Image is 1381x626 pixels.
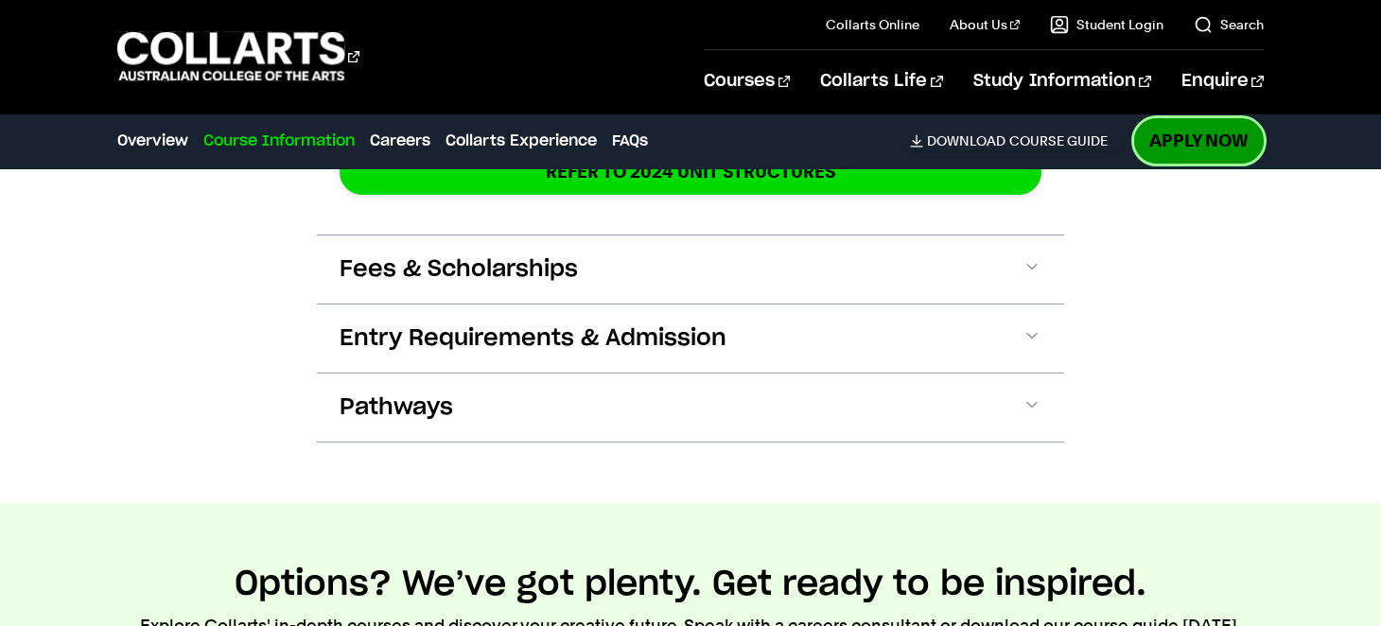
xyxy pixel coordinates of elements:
a: Overview [117,130,188,152]
a: REFER TO 2024 unit structures [340,149,1041,194]
a: Collarts Life [820,50,942,113]
a: Courses [704,50,790,113]
a: DownloadCourse Guide [910,132,1123,149]
span: Download [927,132,1005,149]
span: Fees & Scholarships [340,254,578,285]
a: Careers [370,130,430,152]
a: Enquire [1181,50,1264,113]
span: Entry Requirements & Admission [340,323,726,354]
div: Go to homepage [117,29,359,83]
a: Collarts Experience [446,130,597,152]
button: Fees & Scholarships [317,235,1064,304]
span: Pathways [340,392,453,423]
a: Apply Now [1134,118,1264,163]
a: Study Information [973,50,1151,113]
h2: Options? We’ve got plenty. Get ready to be inspired. [235,564,1146,605]
a: Search [1194,15,1264,34]
button: Pathways [317,374,1064,442]
a: Student Login [1050,15,1163,34]
a: Course Information [203,130,355,152]
button: Entry Requirements & Admission [317,304,1064,373]
a: Collarts Online [826,15,919,34]
a: FAQs [612,130,648,152]
a: About Us [950,15,1020,34]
